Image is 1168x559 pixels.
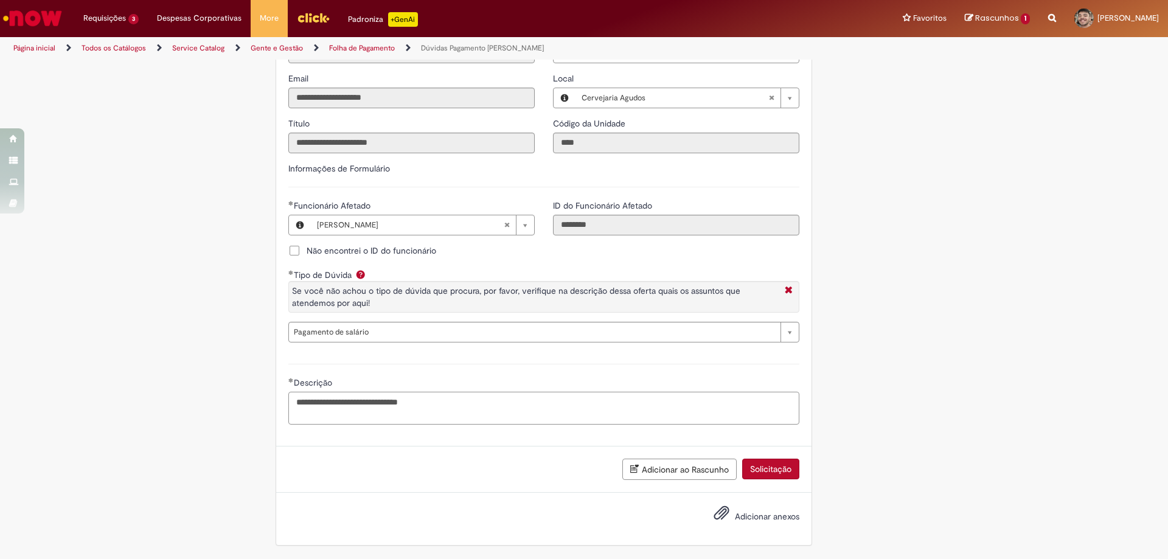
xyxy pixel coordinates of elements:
[288,73,311,84] span: Somente leitura - Email
[157,12,242,24] span: Despesas Corporativas
[329,43,395,53] a: Folha de Pagamento
[582,88,768,108] span: Cervejaria Agudos
[288,378,294,383] span: Obrigatório Preenchido
[294,269,354,280] span: Tipo de Dúvida
[975,12,1019,24] span: Rascunhos
[311,215,534,235] a: [PERSON_NAME]Limpar campo Funcionário Afetado
[251,43,303,53] a: Gente e Gestão
[317,215,504,235] span: [PERSON_NAME]
[622,459,737,480] button: Adicionar ao Rascunho
[498,215,516,235] abbr: Limpar campo Funcionário Afetado
[735,511,799,522] span: Adicionar anexos
[294,322,774,342] span: Pagamento de salário
[288,133,535,153] input: Título
[782,285,796,297] i: Fechar More information Por question_tipo_de_duvida
[711,502,732,530] button: Adicionar anexos
[965,13,1030,24] a: Rascunhos
[553,117,628,130] label: Somente leitura - Código da Unidade
[742,459,799,479] button: Solicitação
[260,12,279,24] span: More
[1021,13,1030,24] span: 1
[762,88,780,108] abbr: Limpar campo Local
[1,6,64,30] img: ServiceNow
[554,88,575,108] button: Local, Visualizar este registro Cervejaria Agudos
[288,392,799,425] textarea: Descrição
[288,201,294,206] span: Obrigatório Preenchido
[353,269,368,279] span: Ajuda para Tipo de Dúvida
[553,133,799,153] input: Código da Unidade
[288,88,535,108] input: Email
[9,37,770,60] ul: Trilhas de página
[288,72,311,85] label: Somente leitura - Email
[13,43,55,53] a: Página inicial
[388,12,418,27] p: +GenAi
[288,163,390,174] label: Informações de Formulário
[553,200,655,211] span: Somente leitura - ID do Funcionário Afetado
[172,43,224,53] a: Service Catalog
[288,118,312,129] span: Somente leitura - Título
[913,12,947,24] span: Favoritos
[288,117,312,130] label: Somente leitura - Título
[348,12,418,27] div: Padroniza
[289,215,311,235] button: Funcionário Afetado, Visualizar este registro Lucas Guilhoto Silva
[128,14,139,24] span: 3
[288,270,294,275] span: Obrigatório Preenchido
[307,245,436,257] span: Não encontrei o ID do funcionário
[294,377,335,388] span: Descrição
[83,12,126,24] span: Requisições
[297,9,330,27] img: click_logo_yellow_360x200.png
[553,73,576,84] span: Local
[294,200,373,211] span: Necessários - Funcionário Afetado
[575,88,799,108] a: Cervejaria AgudosLimpar campo Local
[292,285,740,308] span: Se você não achou o tipo de dúvida que procura, por favor, verifique na descrição dessa oferta qu...
[1097,13,1159,23] span: [PERSON_NAME]
[82,43,146,53] a: Todos os Catálogos
[421,43,544,53] a: Dúvidas Pagamento [PERSON_NAME]
[553,215,799,235] input: ID do Funcionário Afetado
[553,118,628,129] span: Somente leitura - Código da Unidade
